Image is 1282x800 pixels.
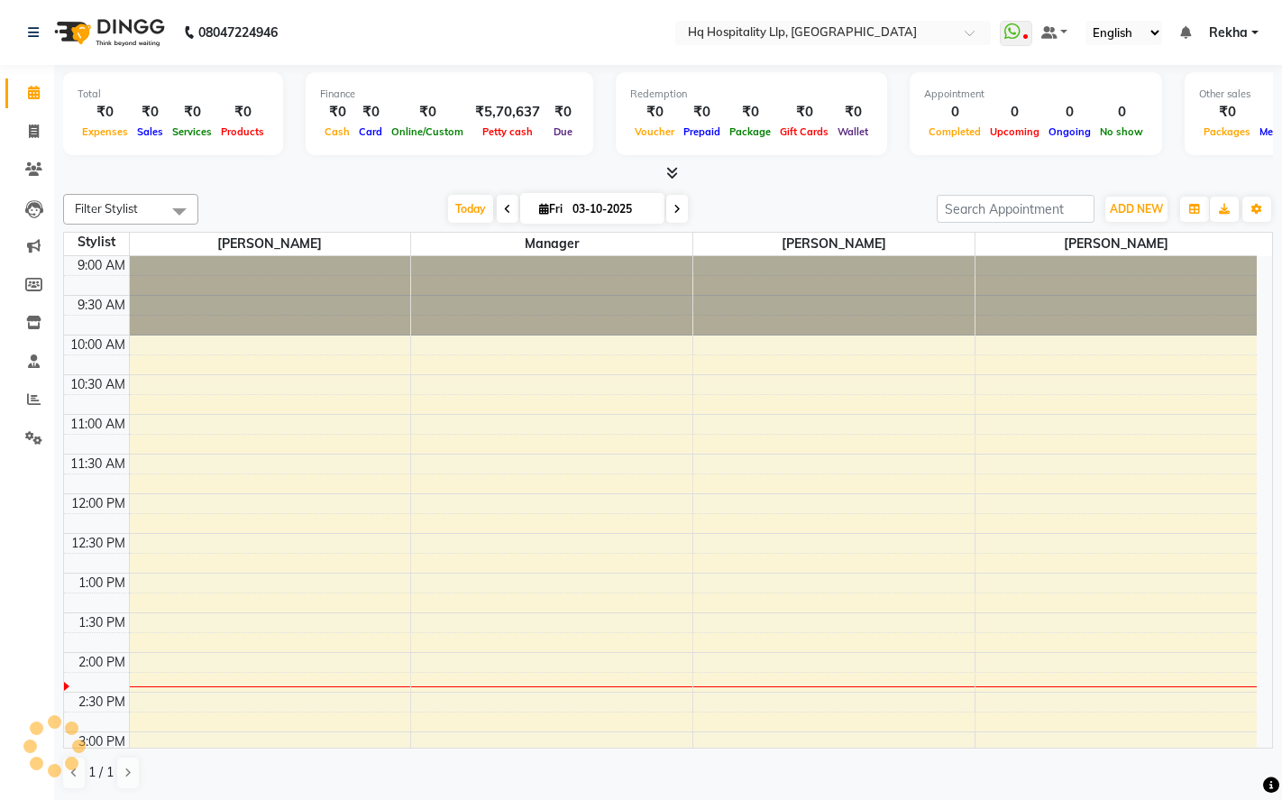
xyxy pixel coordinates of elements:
span: No show [1095,125,1148,138]
span: Card [354,125,387,138]
div: 0 [1044,102,1095,123]
b: 08047224946 [198,7,278,58]
span: Expenses [78,125,133,138]
div: ₹0 [679,102,725,123]
div: ₹0 [833,102,873,123]
div: 11:30 AM [67,455,129,474]
div: ₹0 [725,102,775,123]
div: 9:00 AM [74,256,129,275]
span: Completed [924,125,985,138]
div: ₹5,70,637 [468,102,547,123]
span: [PERSON_NAME] [975,233,1257,255]
div: 0 [985,102,1044,123]
div: 3:00 PM [75,732,129,751]
span: Gift Cards [775,125,833,138]
span: Products [216,125,269,138]
div: ₹0 [78,102,133,123]
div: 9:30 AM [74,296,129,315]
div: 0 [924,102,985,123]
span: Filter Stylist [75,201,138,216]
input: 2025-10-03 [567,196,657,223]
div: ₹0 [387,102,468,123]
span: 1 / 1 [88,763,114,782]
span: Petty cash [478,125,537,138]
div: 12:30 PM [68,534,129,553]
div: Redemption [630,87,873,102]
span: Cash [320,125,354,138]
span: Voucher [630,125,679,138]
div: 2:00 PM [75,653,129,672]
span: Sales [133,125,168,138]
div: ₹0 [354,102,387,123]
div: 2:30 PM [75,693,129,712]
button: ADD NEW [1105,197,1168,222]
div: ₹0 [547,102,579,123]
div: ₹0 [1199,102,1255,123]
div: ₹0 [630,102,679,123]
div: Finance [320,87,579,102]
span: Packages [1199,125,1255,138]
div: ₹0 [133,102,168,123]
span: Package [725,125,775,138]
div: ₹0 [168,102,216,123]
input: Search Appointment [937,195,1094,223]
span: Services [168,125,216,138]
span: Wallet [833,125,873,138]
span: Fri [535,202,567,216]
span: Due [549,125,577,138]
span: [PERSON_NAME] [693,233,975,255]
div: 11:00 AM [67,415,129,434]
div: 10:00 AM [67,336,129,354]
div: Stylist [64,233,129,252]
span: Manager [411,233,692,255]
div: 1:00 PM [75,574,129,593]
span: Online/Custom [387,125,468,138]
span: Ongoing [1044,125,1095,138]
span: Today [448,195,493,223]
div: ₹0 [320,102,354,123]
div: Total [78,87,269,102]
div: 10:30 AM [67,375,129,394]
div: Appointment [924,87,1148,102]
div: ₹0 [216,102,269,123]
div: 1:30 PM [75,613,129,632]
span: Rekha [1209,23,1248,42]
div: 0 [1095,102,1148,123]
img: logo [46,7,169,58]
span: Upcoming [985,125,1044,138]
div: ₹0 [775,102,833,123]
div: 12:00 PM [68,494,129,513]
span: Prepaid [679,125,725,138]
span: [PERSON_NAME] [130,233,411,255]
span: ADD NEW [1110,202,1163,216]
